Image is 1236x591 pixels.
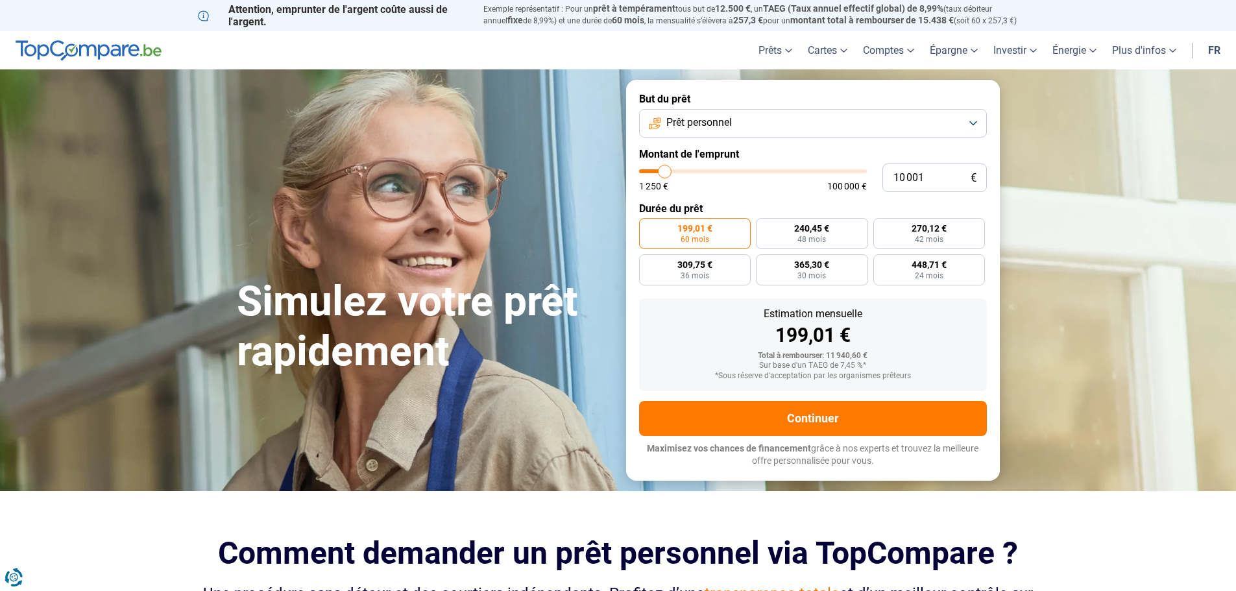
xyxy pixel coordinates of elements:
[483,3,1039,27] p: Exemple représentatif : Pour un tous but de , un (taux débiteur annuel de 8,99%) et une durée de ...
[1200,31,1228,69] a: fr
[1045,31,1104,69] a: Énergie
[649,326,976,345] div: 199,01 €
[827,182,867,191] span: 100 000 €
[1104,31,1184,69] a: Plus d'infos
[794,224,829,233] span: 240,45 €
[912,260,947,269] span: 448,71 €
[915,272,943,280] span: 24 mois
[639,202,987,215] label: Durée du prêt
[649,309,976,319] div: Estimation mensuelle
[733,15,763,25] span: 257,3 €
[16,40,162,61] img: TopCompare
[507,15,523,25] span: fixe
[915,235,943,243] span: 42 mois
[677,224,712,233] span: 199,01 €
[922,31,986,69] a: Épargne
[639,93,987,105] label: But du prêt
[677,260,712,269] span: 309,75 €
[649,352,976,361] div: Total à rembourser: 11 940,60 €
[639,109,987,138] button: Prêt personnel
[198,3,468,28] p: Attention, emprunter de l'argent coûte aussi de l'argent.
[912,224,947,233] span: 270,12 €
[715,3,751,14] span: 12.500 €
[797,235,826,243] span: 48 mois
[639,442,987,468] p: grâce à nos experts et trouvez la meilleure offre personnalisée pour vous.
[666,115,732,130] span: Prêt personnel
[649,361,976,370] div: Sur base d'un TAEG de 7,45 %*
[639,182,668,191] span: 1 250 €
[751,31,800,69] a: Prêts
[639,401,987,436] button: Continuer
[612,15,644,25] span: 60 mois
[855,31,922,69] a: Comptes
[681,272,709,280] span: 36 mois
[237,277,611,377] h1: Simulez votre prêt rapidement
[797,272,826,280] span: 30 mois
[971,173,976,184] span: €
[649,372,976,381] div: *Sous réserve d'acceptation par les organismes prêteurs
[647,443,811,453] span: Maximisez vos chances de financement
[986,31,1045,69] a: Investir
[790,15,954,25] span: montant total à rembourser de 15.438 €
[800,31,855,69] a: Cartes
[198,535,1039,571] h2: Comment demander un prêt personnel via TopCompare ?
[794,260,829,269] span: 365,30 €
[681,235,709,243] span: 60 mois
[763,3,943,14] span: TAEG (Taux annuel effectif global) de 8,99%
[593,3,675,14] span: prêt à tempérament
[639,148,987,160] label: Montant de l'emprunt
